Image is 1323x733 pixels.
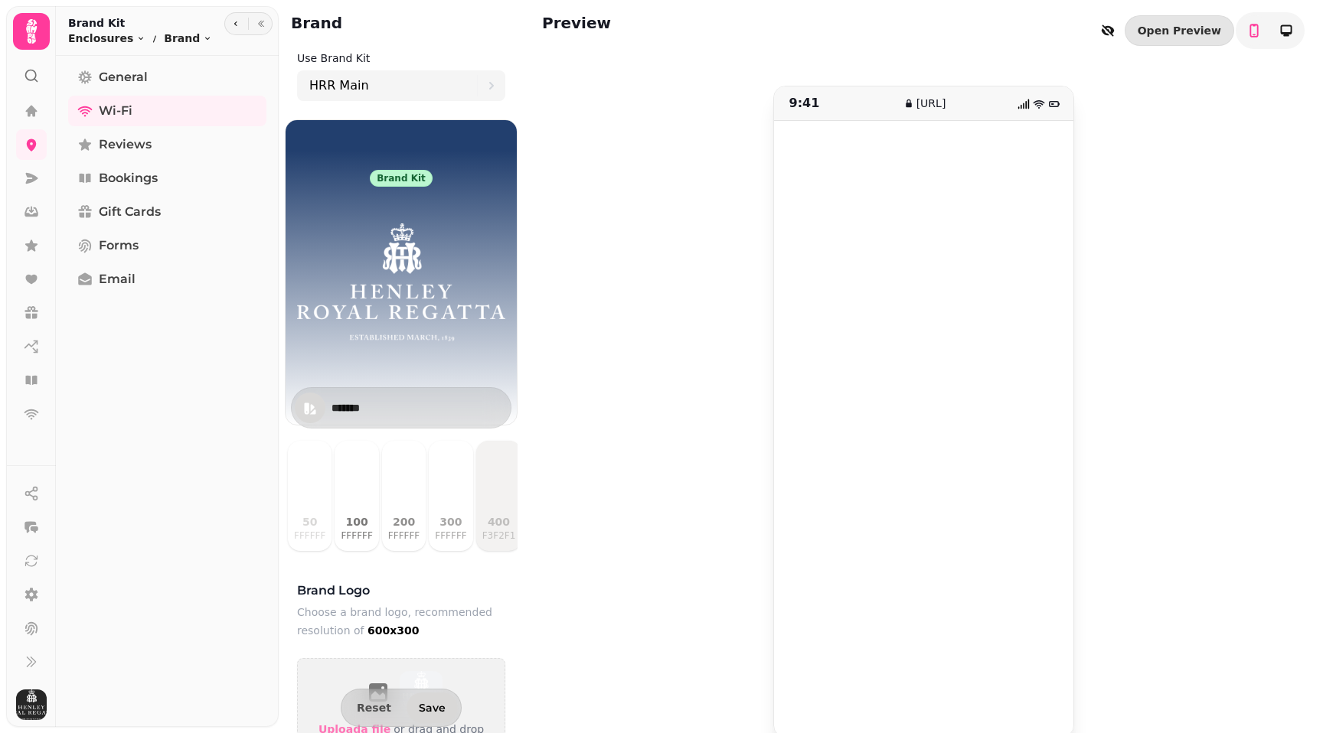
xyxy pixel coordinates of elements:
img: User avatar [16,689,47,720]
p: 400 [482,514,516,529]
p: [URL] [916,96,946,111]
button: 300ffffff [429,441,472,551]
h2: Preview [542,12,611,49]
p: ffffff [388,529,420,542]
span: Email [99,270,136,288]
img: aHR0cHM6Ly9maWxlcy5zdGFtcGVkZS5haS9kZGRhMTg5NS0xYWQyLTQ1MTAtYTBkNy02N2ZmMzc0OGNjMjgvbWVkaWEvZGIxN... [400,671,443,714]
p: 300 [435,514,466,529]
span: Forms [99,236,139,255]
p: 200 [388,514,420,529]
p: ffffff [294,529,325,542]
h3: Brand logo [297,582,505,600]
p: 50 [294,514,325,529]
button: 200ffffff [382,441,426,551]
button: User avatar [13,689,50,720]
button: Save [407,692,458,723]
a: Email [68,264,266,295]
span: Gift Cards [99,203,161,221]
button: 100ffffff [335,441,378,551]
div: Brand kit [370,170,433,187]
p: Choose a brand logo, recommended resolution of [297,603,505,640]
span: Wi-Fi [99,102,132,120]
button: Reset [345,698,403,718]
label: Use Brand Kit [297,52,370,64]
span: General [99,68,148,86]
a: Gift Cards [68,197,266,227]
span: Save [419,702,446,713]
span: Reset [357,702,391,713]
p: HRR Main [309,77,369,95]
span: Bookings [99,169,158,187]
p: 9:41 [789,94,867,112]
a: Forms [68,230,266,261]
p: f3f2f1 [482,529,516,542]
nav: Tabs [56,56,279,727]
span: Reviews [99,135,152,154]
img: aHR0cHM6Ly9maWxlcy5zdGFtcGVkZS5haS9kZGRhMTg5NS0xYWQyLTQ1MTAtYTBkNy02N2ZmMzc0OGNjMjgvbWVkaWEvZGIxN... [285,187,518,378]
button: toggle-phone [1271,15,1302,46]
a: Reviews [68,129,266,160]
button: toggle-phone [1239,15,1269,46]
a: Open Preview [1125,15,1234,46]
a: Bookings [68,163,266,194]
p: 100 [341,514,372,529]
a: General [68,62,266,93]
button: 50ffffff [288,441,332,551]
p: ffffff [435,529,466,542]
a: Wi-Fi [68,96,266,126]
h2: Brand [291,12,342,34]
button: 400f3f2f1 [476,441,522,551]
p: ffffff [341,529,372,542]
b: 600x300 [367,624,419,637]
